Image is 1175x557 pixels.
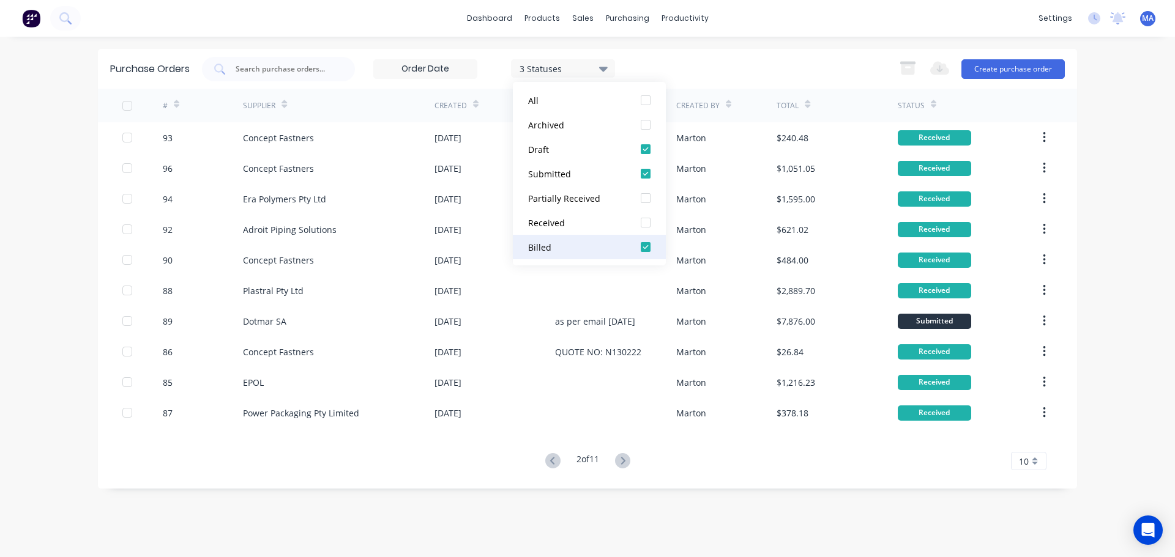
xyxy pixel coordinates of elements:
[1019,455,1029,468] span: 10
[1142,13,1154,24] span: MA
[898,405,971,421] div: Received
[435,376,461,389] div: [DATE]
[163,254,173,267] div: 90
[435,254,461,267] div: [DATE]
[22,9,40,28] img: Factory
[435,162,461,175] div: [DATE]
[777,284,815,297] div: $2,889.70
[777,315,815,328] div: $7,876.00
[676,100,720,111] div: Created By
[777,162,815,175] div: $1,051.05
[1032,9,1078,28] div: settings
[676,223,706,236] div: Marton
[163,100,168,111] div: #
[163,162,173,175] div: 96
[243,100,275,111] div: Supplier
[898,222,971,237] div: Received
[435,315,461,328] div: [DATE]
[898,375,971,390] div: Received
[655,9,715,28] div: productivity
[676,376,706,389] div: Marton
[163,376,173,389] div: 85
[163,223,173,236] div: 92
[513,113,666,137] button: Archived
[676,193,706,205] div: Marton
[777,223,808,236] div: $621.02
[243,254,314,267] div: Concept Fastners
[435,345,461,358] div: [DATE]
[163,345,173,358] div: 86
[513,137,666,161] button: Draft
[110,62,190,76] div: Purchase Orders
[777,407,808,419] div: $378.18
[234,63,336,75] input: Search purchase orders...
[243,315,286,328] div: Dotmar SA
[243,193,326,205] div: Era Polymers Pty Ltd
[513,161,666,186] button: Submitted
[777,376,815,389] div: $1,216.23
[513,210,666,235] button: Received
[435,407,461,419] div: [DATE]
[374,60,477,78] input: Order Date
[555,345,641,358] div: QUOTE NO: N130222
[528,119,626,131] div: Archived
[243,162,314,175] div: Concept Fastners
[600,9,655,28] div: purchasing
[513,235,666,259] button: Billed
[513,186,666,210] button: Partially Received
[163,315,173,328] div: 89
[435,100,467,111] div: Created
[676,315,706,328] div: Marton
[528,168,626,180] div: Submitted
[898,130,971,146] div: Received
[898,100,925,111] div: Status
[777,131,808,144] div: $240.48
[163,407,173,419] div: 87
[513,88,666,113] button: All
[243,131,314,144] div: Concept Fastners
[777,100,799,111] div: Total
[676,162,706,175] div: Marton
[777,345,804,358] div: $26.84
[435,193,461,205] div: [DATE]
[163,284,173,297] div: 88
[435,131,461,144] div: [DATE]
[898,191,971,207] div: Received
[243,284,304,297] div: Plastral Pty Ltd
[961,59,1065,79] button: Create purchase order
[163,193,173,205] div: 94
[555,315,635,328] div: as per email [DATE]
[435,284,461,297] div: [DATE]
[898,253,971,268] div: Received
[898,283,971,298] div: Received
[243,345,314,358] div: Concept Fastners
[461,9,518,28] a: dashboard
[898,161,971,176] div: Received
[676,345,706,358] div: Marton
[528,192,626,205] div: Partially Received
[676,407,706,419] div: Marton
[777,254,808,267] div: $484.00
[777,193,815,205] div: $1,595.00
[528,143,626,156] div: Draft
[898,344,971,360] div: Received
[898,314,971,329] div: Submitted
[676,254,706,267] div: Marton
[163,131,173,144] div: 93
[520,62,607,75] div: 3 Statuses
[576,452,599,470] div: 2 of 11
[676,284,706,297] div: Marton
[1133,515,1163,545] div: Open Intercom Messenger
[243,376,264,389] div: EPOL
[528,241,626,254] div: Billed
[676,131,706,144] div: Marton
[528,216,626,229] div: Received
[566,9,600,28] div: sales
[528,94,626,107] div: All
[243,407,359,419] div: Power Packaging Pty Limited
[435,223,461,236] div: [DATE]
[518,9,566,28] div: products
[243,223,337,236] div: Adroit Piping Solutions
